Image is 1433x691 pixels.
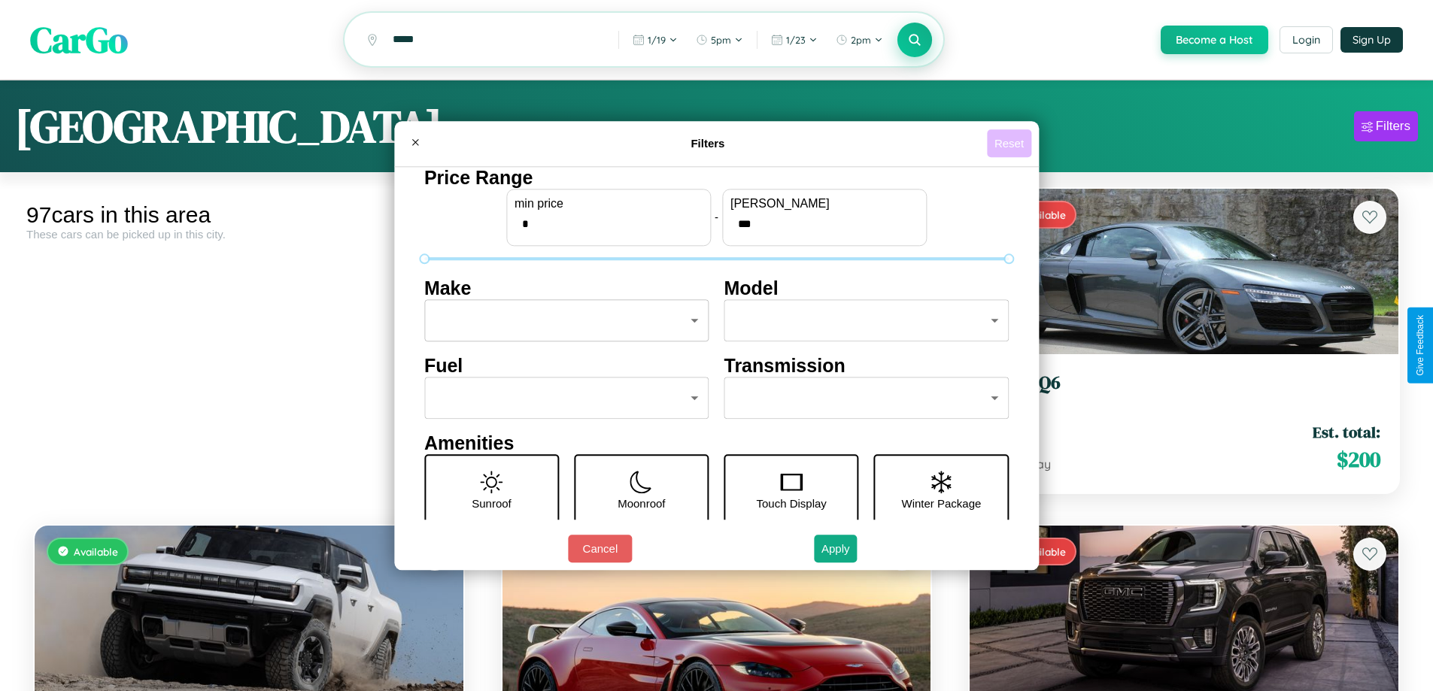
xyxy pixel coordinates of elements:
button: Apply [814,535,858,562]
h4: Price Range [424,167,1009,189]
span: Available [74,545,118,558]
span: 1 / 23 [786,34,806,46]
span: $ 200 [1337,444,1380,474]
button: 1/23 [764,28,825,52]
h4: Fuel [424,355,709,377]
button: Cancel [568,535,632,562]
button: Login [1280,26,1333,53]
div: These cars can be picked up in this city. [26,228,472,241]
button: 5pm [688,28,751,52]
span: 1 / 19 [648,34,666,46]
p: Winter Package [902,493,982,514]
h4: Amenities [424,432,1009,454]
span: 2pm [851,34,871,46]
label: min price [515,197,703,211]
h1: [GEOGRAPHIC_DATA] [15,95,442,157]
h4: Make [424,277,709,299]
button: 2pm [828,28,891,52]
h4: Model [724,277,1009,299]
span: CarGo [30,15,128,65]
p: Touch Display [756,493,826,514]
div: 97 cars in this area [26,202,472,228]
div: Give Feedback [1415,315,1425,376]
button: Filters [1354,111,1418,141]
p: Moonroof [618,493,665,514]
div: Filters [1376,119,1410,134]
label: [PERSON_NAME] [730,197,918,211]
button: Become a Host [1161,26,1268,54]
button: Reset [987,129,1031,157]
span: 5pm [711,34,731,46]
button: 1/19 [625,28,685,52]
a: Audi SQ62021 [988,372,1380,409]
p: Sunroof [472,493,512,514]
p: - [715,207,718,227]
h4: Transmission [724,355,1009,377]
button: Sign Up [1340,27,1403,53]
span: Est. total: [1313,421,1380,443]
h3: Audi SQ6 [988,372,1380,394]
h4: Filters [429,137,987,150]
